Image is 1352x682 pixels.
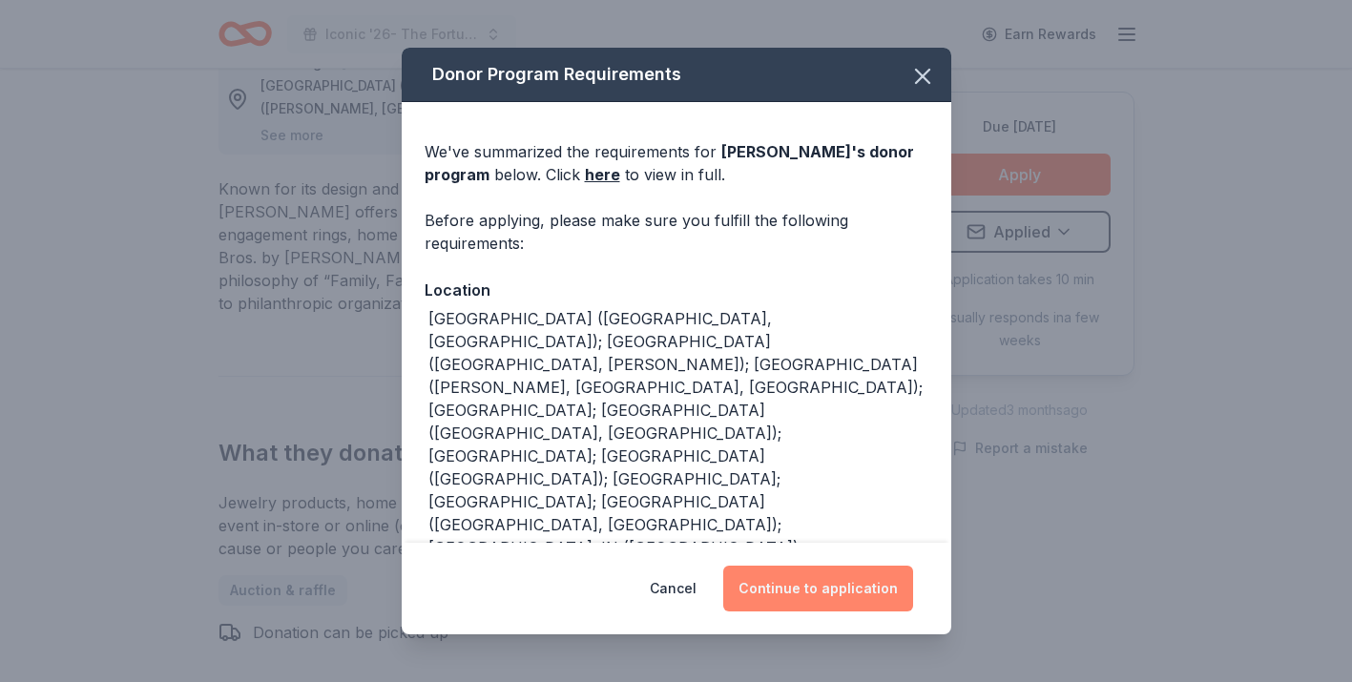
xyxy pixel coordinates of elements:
button: Continue to application [723,566,913,611]
div: Location [425,278,928,302]
div: Donor Program Requirements [402,48,951,102]
div: Before applying, please make sure you fulfill the following requirements: [425,209,928,255]
div: We've summarized the requirements for below. Click to view in full. [425,140,928,186]
button: Cancel [650,566,697,611]
a: here [585,163,620,186]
